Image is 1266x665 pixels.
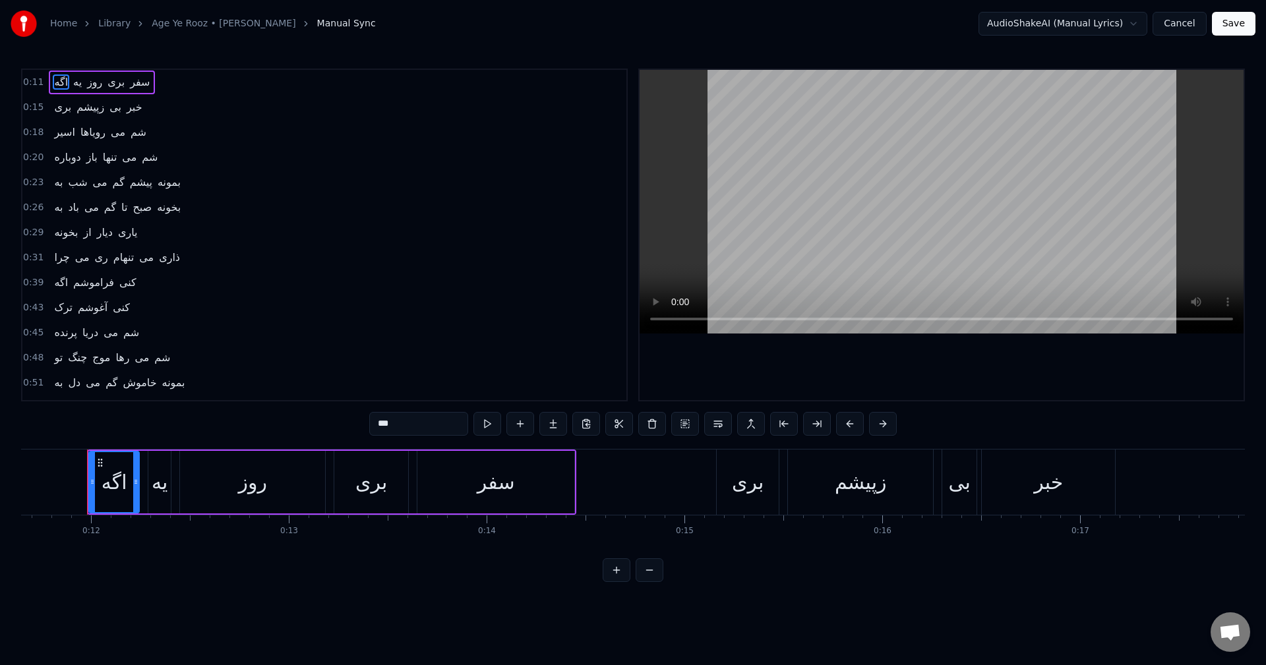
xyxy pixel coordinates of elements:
span: تو [53,350,64,365]
span: موج [91,350,111,365]
span: 0:43 [23,301,44,314]
span: بخونه [156,200,182,215]
span: می [133,350,150,365]
span: اگه [53,74,69,90]
span: بی [108,100,123,115]
span: شم [129,125,148,140]
div: 0:16 [874,526,891,536]
span: گم [104,375,119,390]
span: Manual Sync [317,17,376,30]
span: کنی [111,300,131,315]
span: می [138,250,155,265]
div: 0:13 [280,526,298,536]
div: یه [152,467,167,497]
span: تنهام [112,250,135,265]
span: خاموش [121,375,158,390]
div: 0:12 [82,526,100,536]
span: 0:39 [23,276,44,289]
button: Save [1212,12,1255,36]
span: بری [53,100,73,115]
span: سفر [129,74,151,90]
div: بی [949,467,971,497]
span: روز [86,74,104,90]
span: می [102,325,119,340]
span: اسیر [53,125,76,140]
span: فراموشم [72,275,115,290]
div: بری [732,467,764,497]
span: دل [67,375,82,390]
span: یه [72,74,83,90]
div: روز [238,467,266,497]
span: 0:51 [23,376,44,390]
div: خبر [1034,467,1063,497]
span: می [121,150,138,165]
span: زپیشم [75,100,105,115]
span: 0:29 [23,226,44,239]
span: به [53,200,64,215]
span: دریا [81,325,100,340]
span: می [84,375,102,390]
span: از [82,225,93,240]
span: می [92,175,109,190]
span: گم [111,175,126,190]
span: 0:23 [23,176,44,189]
span: ری [94,250,109,265]
div: 0:17 [1071,526,1089,536]
span: 0:26 [23,201,44,214]
span: تنها [102,150,119,165]
span: شب [67,175,88,190]
span: 0:11 [23,76,44,89]
div: اگه [102,467,127,497]
span: کنی [118,275,138,290]
span: می [109,125,127,140]
span: شم [153,350,171,365]
span: باد [67,200,80,215]
span: بمونه [161,375,187,390]
span: اگه [53,275,69,290]
span: می [74,250,91,265]
span: آغوشم [76,300,109,315]
span: شم [122,325,140,340]
span: 0:18 [23,126,44,139]
a: Age Ye Rooz • [PERSON_NAME] [152,17,295,30]
div: سفر [477,467,515,497]
span: 0:20 [23,151,44,164]
div: زپیشم [835,467,887,497]
nav: breadcrumb [50,17,376,30]
span: رویاها [79,125,107,140]
button: Cancel [1153,12,1206,36]
a: Library [98,17,131,30]
span: تا [120,200,129,215]
a: Home [50,17,77,30]
span: صبح [131,200,153,215]
span: بمونه [156,175,182,190]
span: دوباره [53,150,82,165]
div: بری [355,467,387,497]
span: چرا [53,250,71,265]
span: می [83,200,100,215]
span: گم [103,200,117,215]
span: به [53,375,64,390]
span: ذاری [158,250,181,265]
span: خبر [125,100,144,115]
img: youka [11,11,37,37]
div: 0:15 [676,526,694,536]
span: رها [114,350,131,365]
span: شم [140,150,159,165]
span: 0:15 [23,101,44,114]
span: یاری [117,225,139,240]
span: دیار [96,225,114,240]
span: بخونه [53,225,79,240]
span: به [53,175,64,190]
span: چنگ [67,350,88,365]
span: پرنده [53,325,78,340]
span: باز [85,150,99,165]
span: 0:45 [23,326,44,339]
div: Open chat [1211,612,1250,652]
span: 0:31 [23,251,44,264]
div: 0:14 [478,526,496,536]
span: 0:48 [23,351,44,364]
span: بری [106,74,126,90]
span: پیشم [129,175,154,190]
span: ترک [53,300,74,315]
